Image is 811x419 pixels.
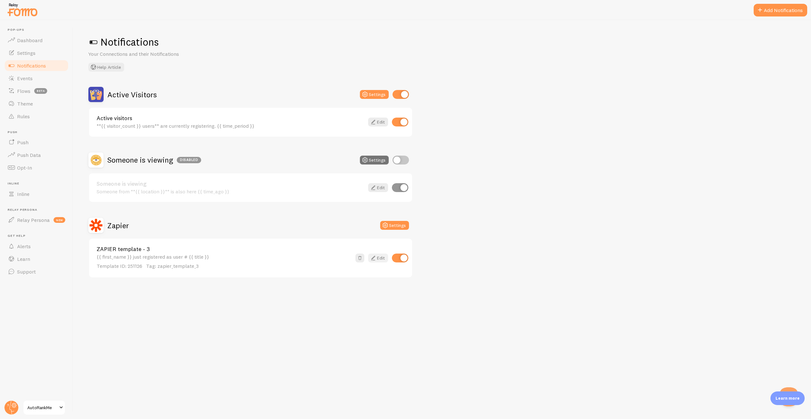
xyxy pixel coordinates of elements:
[17,37,42,43] span: Dashboard
[8,28,69,32] span: Pop-ups
[97,115,364,121] a: Active visitors
[17,256,30,262] span: Learn
[360,90,389,99] button: Settings
[4,97,69,110] a: Theme
[107,90,157,100] h2: Active Visitors
[380,221,409,230] button: Settings
[4,161,69,174] a: Opt-In
[107,155,201,165] h2: Someone is viewing
[17,217,50,223] span: Relay Persona
[34,88,47,94] span: beta
[368,254,388,262] a: Edit
[177,157,201,163] div: Disabled
[17,139,29,145] span: Push
[4,149,69,161] a: Push Data
[4,214,69,226] a: Relay Persona new
[779,387,798,406] iframe: Help Scout Beacon - Open
[97,189,364,194] div: Someone from **{{ location }}** is also here {{ time_ago }}
[23,400,66,415] a: AutoRankMe
[8,182,69,186] span: Inline
[88,50,240,58] p: Your Connections and their Notifications
[17,243,31,249] span: Alerts
[4,188,69,200] a: Inline
[97,246,352,252] a: ZAPIER template - 3
[360,156,389,164] button: Settings
[107,221,129,230] h2: Zapier
[88,35,796,48] h1: Notifications
[4,136,69,149] a: Push
[17,113,30,119] span: Rules
[17,62,46,69] span: Notifications
[97,263,142,269] span: Template ID: 251126
[7,2,38,18] img: fomo-relay-logo-orange.svg
[368,183,388,192] a: Edit
[17,191,29,197] span: Inline
[97,181,364,187] a: Someone is viewing
[8,130,69,134] span: Push
[8,234,69,238] span: Get Help
[17,88,30,94] span: Flows
[17,100,33,107] span: Theme
[146,263,199,269] span: Tag: zapier_template_3
[17,75,33,81] span: Events
[4,59,69,72] a: Notifications
[770,391,805,405] div: Learn more
[4,265,69,278] a: Support
[27,404,57,411] span: AutoRankMe
[88,63,124,72] button: Help Article
[4,240,69,253] a: Alerts
[97,254,352,269] div: {{ first_name }} just registered as user # {{ title }}
[4,47,69,59] a: Settings
[17,164,32,171] span: Opt-In
[54,217,65,223] span: new
[88,87,104,102] img: Active Visitors
[17,268,36,275] span: Support
[88,218,104,233] img: Zapier
[4,110,69,123] a: Rules
[17,152,41,158] span: Push Data
[4,253,69,265] a: Learn
[88,152,104,168] img: Someone is viewing
[4,72,69,85] a: Events
[776,395,800,401] p: Learn more
[368,118,388,126] a: Edit
[4,85,69,97] a: Flows beta
[8,208,69,212] span: Relay Persona
[97,123,364,129] div: **{{ visitor_count }} users** are currently registering. {{ time_period }}
[4,34,69,47] a: Dashboard
[17,50,35,56] span: Settings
